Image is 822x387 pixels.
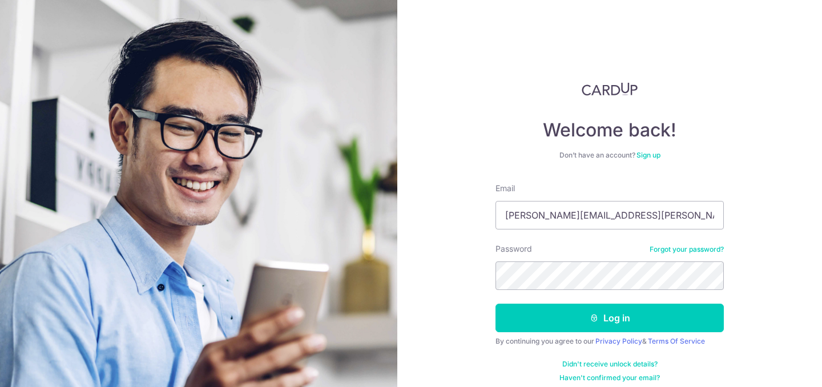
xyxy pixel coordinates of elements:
[559,373,660,382] a: Haven't confirmed your email?
[648,337,705,345] a: Terms Of Service
[562,360,658,369] a: Didn't receive unlock details?
[636,151,660,159] a: Sign up
[495,201,724,229] input: Enter your Email
[495,119,724,142] h4: Welcome back!
[495,304,724,332] button: Log in
[650,245,724,254] a: Forgot your password?
[495,337,724,346] div: By continuing you agree to our &
[495,151,724,160] div: Don’t have an account?
[582,82,638,96] img: CardUp Logo
[595,337,642,345] a: Privacy Policy
[495,183,515,194] label: Email
[495,243,532,255] label: Password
